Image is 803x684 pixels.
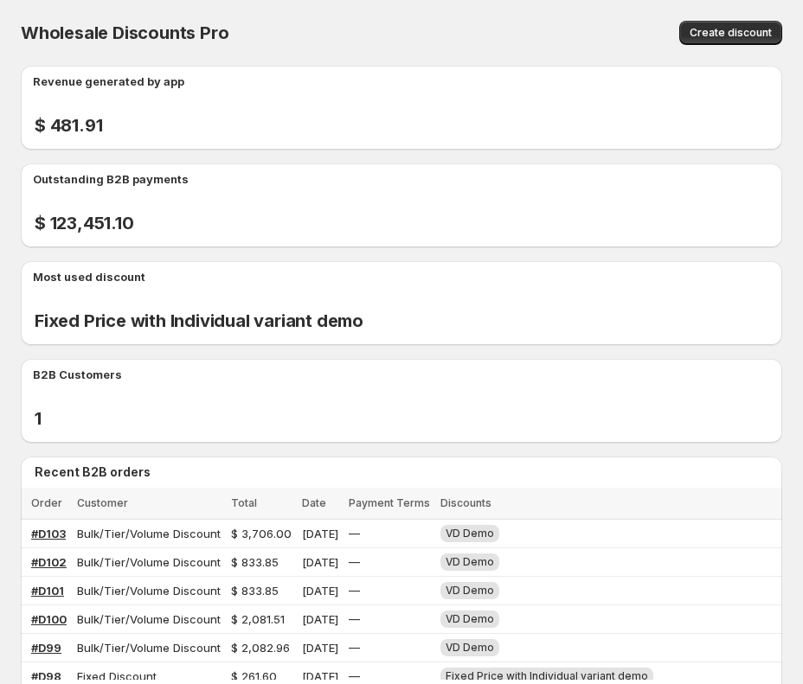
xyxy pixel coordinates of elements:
[302,612,338,626] span: [DATE]
[31,669,61,683] a: #D98
[349,641,360,655] span: —
[31,612,67,626] a: #D100
[31,641,61,655] a: #D99
[302,555,338,569] span: [DATE]
[21,22,228,43] span: Wholesale Discounts Pro
[690,26,772,40] span: Create discount
[446,555,494,568] span: VD Demo
[33,73,184,90] p: Revenue generated by app
[77,555,221,569] span: Bulk/Tier/Volume Discount
[302,584,338,598] span: [DATE]
[302,669,338,683] span: [DATE]
[302,496,326,509] span: Date
[33,170,189,188] p: Outstanding B2B payments
[231,584,279,598] span: $ 833.85
[231,612,285,626] span: $ 2,081.51
[77,669,157,683] span: Fixed Discount
[231,555,279,569] span: $ 833.85
[77,641,221,655] span: Bulk/Tier/Volume Discount
[231,496,257,509] span: Total
[31,496,62,509] span: Order
[77,496,128,509] span: Customer
[446,669,648,682] span: Fixed Price with Individual variant demo
[35,115,102,136] h2: $ 481.91
[31,584,64,598] a: #D101
[349,584,360,598] span: —
[302,527,338,540] span: [DATE]
[349,669,360,683] span: —
[77,612,221,626] span: Bulk/Tier/Volume Discount
[446,641,494,654] span: VD Demo
[33,366,122,383] p: B2B Customers
[679,21,782,45] button: Create discount
[349,496,430,509] span: Payment Terms
[302,641,338,655] span: [DATE]
[33,268,145,285] p: Most used discount
[446,612,494,625] span: VD Demo
[31,555,67,569] a: #D102
[77,527,221,540] span: Bulk/Tier/Volume Discount
[440,496,491,509] span: Discounts
[231,527,292,540] span: $ 3,706.00
[349,612,360,626] span: —
[349,527,360,540] span: —
[35,213,134,233] h2: $ 123,451.10
[231,669,277,683] span: $ 261.60
[31,527,66,540] a: #D103
[77,584,221,598] span: Bulk/Tier/Volume Discount
[349,555,360,569] span: —
[446,584,494,597] span: VD Demo
[35,408,61,429] h2: 1
[35,463,775,481] h2: Recent B2B orders
[446,527,494,540] span: VD Demo
[231,641,290,655] span: $ 2,082.96
[35,310,363,331] h2: Fixed Price with Individual variant demo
